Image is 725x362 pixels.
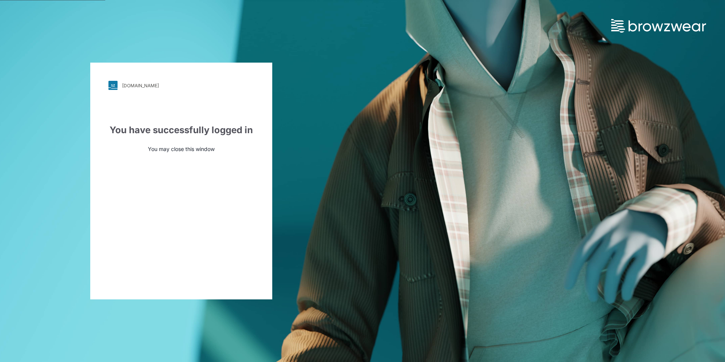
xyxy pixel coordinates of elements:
[108,81,118,90] img: svg+xml;base64,PHN2ZyB3aWR0aD0iMjgiIGhlaWdodD0iMjgiIHZpZXdCb3g9IjAgMCAyOCAyOCIgZmlsbD0ibm9uZSIgeG...
[108,81,254,90] a: [DOMAIN_NAME]
[611,19,706,33] img: browzwear-logo.73288ffb.svg
[122,83,159,88] div: [DOMAIN_NAME]
[108,145,254,153] p: You may close this window
[108,123,254,137] div: You have successfully logged in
